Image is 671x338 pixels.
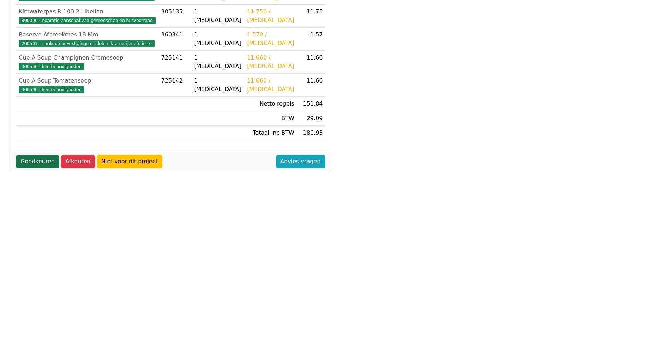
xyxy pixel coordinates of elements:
div: 11.660 / [MEDICAL_DATA] [247,77,294,94]
a: Cup A Soup Tomatensoep300506 - keetbenodigheden [19,77,156,94]
div: Cup A Soup Tomatensoep [19,77,156,85]
a: Afkeuren [61,155,95,168]
td: 11.66 [297,74,326,97]
td: 151.84 [297,97,326,111]
span: 300506 - keetbenodigheden [19,63,84,70]
td: 180.93 [297,126,326,140]
td: Totaal inc BTW [244,126,297,140]
span: 890000 - eparatie aanschaf van gereedschap en busvoorraad [19,17,156,24]
div: 1 [MEDICAL_DATA] [194,77,241,94]
div: Kimwaterpas R 100 2 Libellen [19,7,156,16]
div: Reserve Afbreekmes 18 Mm [19,30,156,39]
a: Niet voor dit project [97,155,162,168]
td: 11.66 [297,51,326,74]
td: 725142 [158,74,191,97]
td: 11.75 [297,5,326,28]
td: Netto regels [244,97,297,111]
a: Reserve Afbreekmes 18 Mm200501 - aankoop bevestigingsmiddelen, kramerijen, folies e [19,30,156,47]
a: Advies vragen [276,155,325,168]
div: Cup A Soup Champignon Cremesoep [19,53,156,62]
div: 11.660 / [MEDICAL_DATA] [247,53,294,71]
a: Cup A Soup Champignon Cremesoep300506 - keetbenodigheden [19,53,156,71]
div: 1 [MEDICAL_DATA] [194,53,241,71]
div: 1.570 / [MEDICAL_DATA] [247,30,294,47]
td: 360341 [158,28,191,51]
a: Kimwaterpas R 100 2 Libellen890000 - eparatie aanschaf van gereedschap en busvoorraad [19,7,156,24]
td: BTW [244,111,297,126]
span: 300506 - keetbenodigheden [19,86,84,93]
div: 11.750 / [MEDICAL_DATA] [247,7,294,24]
td: 29.09 [297,111,326,126]
td: 725141 [158,51,191,74]
div: 1 [MEDICAL_DATA] [194,7,241,24]
a: Goedkeuren [16,155,59,168]
div: 1 [MEDICAL_DATA] [194,30,241,47]
span: 200501 - aankoop bevestigingsmiddelen, kramerijen, folies e [19,40,155,47]
td: 305135 [158,5,191,28]
td: 1.57 [297,28,326,51]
